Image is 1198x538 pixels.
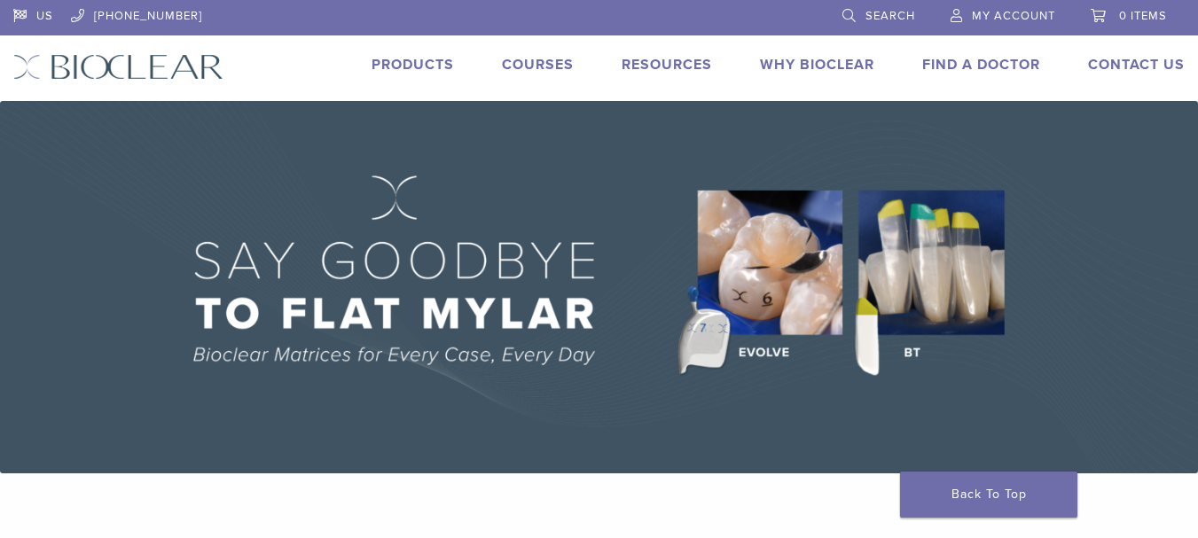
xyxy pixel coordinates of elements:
a: Why Bioclear [760,56,874,74]
span: Search [865,9,915,23]
a: Back To Top [900,472,1077,518]
a: Find A Doctor [922,56,1040,74]
span: My Account [972,9,1055,23]
a: Contact Us [1088,56,1185,74]
a: Products [372,56,454,74]
span: 0 items [1119,9,1167,23]
a: Courses [502,56,574,74]
a: Resources [622,56,712,74]
img: Bioclear [13,54,223,80]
